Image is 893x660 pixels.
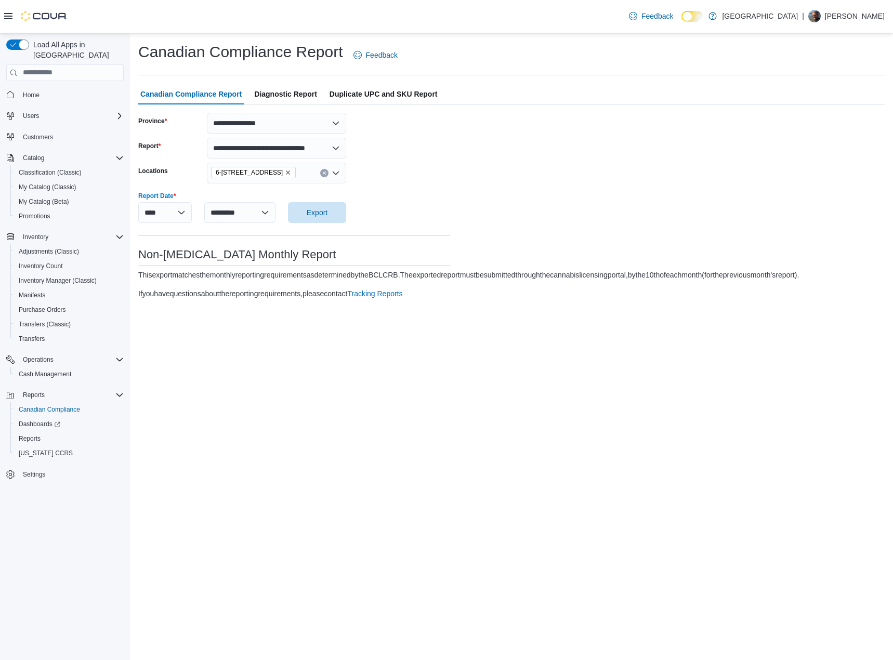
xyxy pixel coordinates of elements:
[320,169,329,177] button: Clear input
[2,230,128,244] button: Inventory
[15,318,124,331] span: Transfers (Classic)
[19,88,124,101] span: Home
[19,89,44,101] a: Home
[138,142,161,150] label: Report
[15,447,77,459] a: [US_STATE] CCRS
[641,11,673,21] span: Feedback
[23,133,53,141] span: Customers
[366,50,398,60] span: Feedback
[15,318,75,331] a: Transfers (Classic)
[330,84,438,104] span: Duplicate UPC and SKU Report
[15,210,55,222] a: Promotions
[347,289,402,298] a: Tracking Reports
[15,260,124,272] span: Inventory Count
[19,212,50,220] span: Promotions
[254,84,317,104] span: Diagnostic Report
[15,166,86,179] a: Classification (Classic)
[681,11,703,22] input: Dark Mode
[2,388,128,402] button: Reports
[19,131,57,143] a: Customers
[10,302,128,317] button: Purchase Orders
[19,231,52,243] button: Inventory
[2,129,128,144] button: Customers
[19,110,43,122] button: Users
[15,181,81,193] a: My Catalog (Classic)
[138,248,450,261] h3: Non-[MEDICAL_DATA] Monthly Report
[625,6,677,27] a: Feedback
[19,291,45,299] span: Manifests
[10,417,128,431] a: Dashboards
[19,370,71,378] span: Cash Management
[349,45,402,65] a: Feedback
[15,260,67,272] a: Inventory Count
[140,84,242,104] span: Canadian Compliance Report
[10,165,128,180] button: Classification (Classic)
[19,262,63,270] span: Inventory Count
[211,167,296,178] span: 6-4715 Trans Canada Hwy
[15,432,124,445] span: Reports
[19,320,71,328] span: Transfers (Classic)
[19,468,124,481] span: Settings
[10,259,128,273] button: Inventory Count
[15,368,75,380] a: Cash Management
[138,192,176,200] label: Report Date
[307,207,327,218] span: Export
[138,117,167,125] label: Province
[15,403,84,416] a: Canadian Compliance
[2,467,128,482] button: Settings
[15,303,124,316] span: Purchase Orders
[15,210,124,222] span: Promotions
[19,231,124,243] span: Inventory
[15,195,73,208] a: My Catalog (Beta)
[15,303,70,316] a: Purchase Orders
[15,447,124,459] span: Washington CCRS
[10,317,128,332] button: Transfers (Classic)
[29,39,124,60] span: Load All Apps in [GEOGRAPHIC_DATA]
[15,418,64,430] a: Dashboards
[10,402,128,417] button: Canadian Compliance
[138,288,403,299] div: If you have questions about the reporting requirements, please contact
[138,42,343,62] h1: Canadian Compliance Report
[23,391,45,399] span: Reports
[2,109,128,123] button: Users
[10,431,128,446] button: Reports
[802,10,804,22] p: |
[2,352,128,367] button: Operations
[19,389,49,401] button: Reports
[15,432,45,445] a: Reports
[19,389,124,401] span: Reports
[10,180,128,194] button: My Catalog (Classic)
[2,151,128,165] button: Catalog
[722,10,798,22] p: [GEOGRAPHIC_DATA]
[19,434,41,443] span: Reports
[808,10,821,22] div: Chris Clay
[15,289,124,301] span: Manifests
[138,167,168,175] label: Locations
[15,274,124,287] span: Inventory Manager (Classic)
[15,195,124,208] span: My Catalog (Beta)
[216,167,283,178] span: 6-[STREET_ADDRESS]
[10,446,128,460] button: [US_STATE] CCRS
[138,270,799,280] div: This export matches the monthly reporting requirements as determined by the BC LCRB. The exported...
[19,168,82,177] span: Classification (Classic)
[10,209,128,223] button: Promotions
[19,449,73,457] span: [US_STATE] CCRS
[23,112,39,120] span: Users
[15,289,49,301] a: Manifests
[10,244,128,259] button: Adjustments (Classic)
[15,418,124,430] span: Dashboards
[15,245,83,258] a: Adjustments (Classic)
[10,194,128,209] button: My Catalog (Beta)
[15,403,124,416] span: Canadian Compliance
[19,335,45,343] span: Transfers
[825,10,885,22] p: [PERSON_NAME]
[288,202,346,223] button: Export
[285,169,291,176] button: Remove 6-4715 Trans Canada Hwy from selection in this group
[23,355,54,364] span: Operations
[332,169,340,177] button: Open list of options
[19,197,69,206] span: My Catalog (Beta)
[19,110,124,122] span: Users
[21,11,68,21] img: Cova
[2,87,128,102] button: Home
